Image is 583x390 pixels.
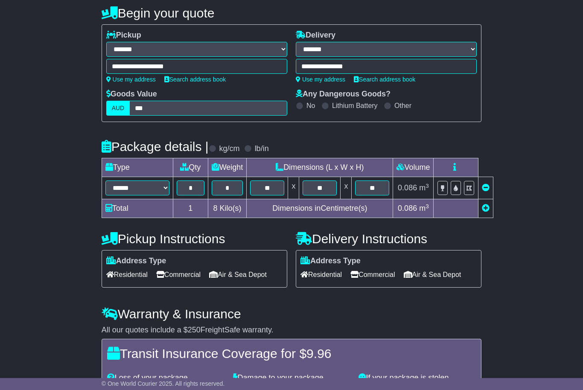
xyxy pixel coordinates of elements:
[247,158,393,177] td: Dimensions (L x W x H)
[102,326,482,335] div: All our quotes include a $ FreightSafe warranty.
[229,373,355,383] div: Damage to your package
[306,346,331,361] span: 9.96
[209,268,267,281] span: Air & Sea Depot
[255,144,269,154] label: lb/in
[300,256,361,266] label: Address Type
[106,256,166,266] label: Address Type
[288,177,299,199] td: x
[419,204,429,212] span: m
[398,204,417,212] span: 0.086
[341,177,352,199] td: x
[482,183,490,192] a: Remove this item
[393,158,434,177] td: Volume
[398,183,417,192] span: 0.086
[102,380,225,387] span: © One World Courier 2025. All rights reserved.
[219,144,240,154] label: kg/cm
[103,373,229,383] div: Loss of your package
[354,373,480,383] div: If your package is stolen
[164,76,226,83] a: Search address book
[482,204,490,212] a: Add new item
[404,268,461,281] span: Air & Sea Depot
[296,232,481,246] h4: Delivery Instructions
[419,183,429,192] span: m
[296,31,335,40] label: Delivery
[247,199,393,218] td: Dimensions in Centimetre(s)
[394,102,411,110] label: Other
[332,102,378,110] label: Lithium Battery
[156,268,201,281] span: Commercial
[102,6,482,20] h4: Begin your quote
[106,90,157,99] label: Goods Value
[208,199,247,218] td: Kilo(s)
[350,268,395,281] span: Commercial
[173,199,208,218] td: 1
[300,268,342,281] span: Residential
[102,140,209,154] h4: Package details |
[213,204,218,212] span: 8
[106,268,148,281] span: Residential
[107,346,476,361] h4: Transit Insurance Coverage for $
[106,101,130,116] label: AUD
[426,183,429,189] sup: 3
[426,203,429,210] sup: 3
[296,90,391,99] label: Any Dangerous Goods?
[102,158,173,177] td: Type
[306,102,315,110] label: No
[173,158,208,177] td: Qty
[208,158,247,177] td: Weight
[102,307,482,321] h4: Warranty & Insurance
[188,326,201,334] span: 250
[354,76,415,83] a: Search address book
[106,76,156,83] a: Use my address
[106,31,141,40] label: Pickup
[102,199,173,218] td: Total
[296,76,345,83] a: Use my address
[102,232,287,246] h4: Pickup Instructions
